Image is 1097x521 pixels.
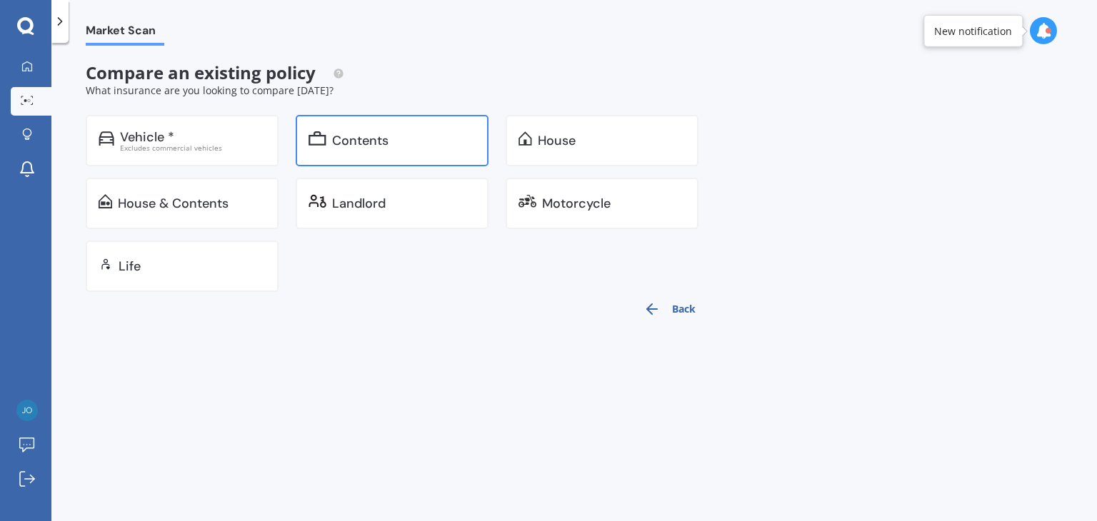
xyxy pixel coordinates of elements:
button: Back [635,292,704,326]
span: Market Scan [86,24,164,43]
div: Landlord [332,196,386,211]
img: life.f720d6a2d7cdcd3ad642.svg [99,257,113,271]
div: Contents [332,133,389,148]
img: content.01f40a52572271636b6f.svg [309,131,326,146]
img: home-and-contents.b802091223b8502ef2dd.svg [99,194,112,208]
span: What insurance are you looking to compare [DATE]? [86,84,334,97]
div: New notification [934,24,1012,38]
img: car.f15378c7a67c060ca3f3.svg [99,131,114,146]
div: House [538,133,576,148]
img: home.91c183c226a05b4dc763.svg [519,131,532,146]
img: 426b0783bf4a31be2215eab32d056092 [16,400,38,421]
div: House & Contents [118,196,229,211]
img: landlord.470ea2398dcb263567d0.svg [309,194,326,208]
img: motorbike.c49f395e5a6966510904.svg [519,194,536,208]
div: Life [119,259,141,273]
div: Excludes commercial vehicles [120,144,266,151]
span: Compare an existing policy [86,61,344,84]
div: Vehicle * [120,130,174,144]
div: Motorcycle [542,196,611,211]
